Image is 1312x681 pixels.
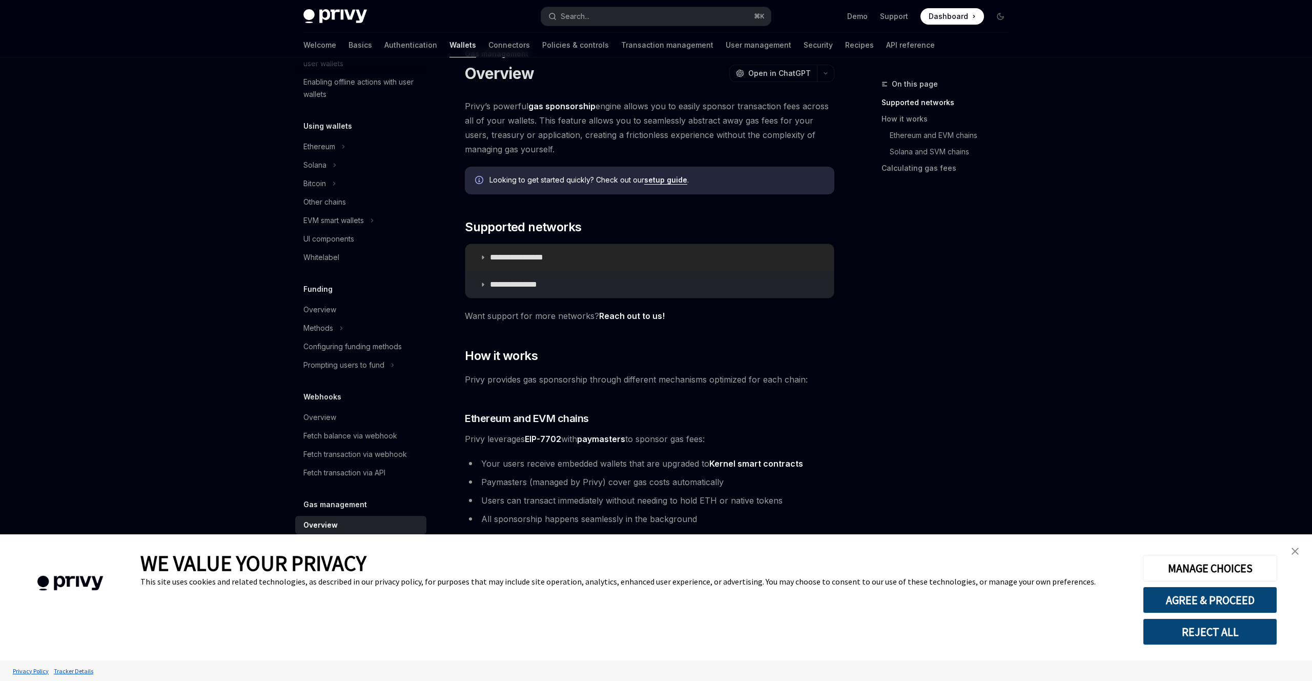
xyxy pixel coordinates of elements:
li: Users can transact immediately without needing to hold ETH or native tokens [465,493,834,508]
a: Dashboard [920,8,984,25]
span: Privy’s powerful engine allows you to easily sponsor transaction fees across all of your wallets.... [465,99,834,156]
span: Want support for more networks? [465,309,834,323]
a: Fetch transaction via API [295,464,426,482]
a: Basics [348,33,372,57]
h1: Overview [465,64,534,83]
div: Methods [303,322,333,334]
a: How it works [881,111,1017,127]
div: UI components [303,233,354,245]
a: Security [804,33,833,57]
div: Ethereum [303,141,335,153]
a: User management [726,33,791,57]
a: Fetch balance via webhook [295,427,426,445]
a: UI components [295,230,426,248]
button: Search...⌘K [541,7,771,26]
button: REJECT ALL [1143,618,1277,645]
a: Overview [295,516,426,534]
img: company logo [15,561,125,606]
button: MANAGE CHOICES [1143,555,1277,582]
button: Solana [295,156,426,174]
div: Bitcoin [303,177,326,190]
svg: Info [475,176,485,186]
span: How it works [465,348,538,364]
div: EVM smart wallets [303,214,364,227]
span: Open in ChatGPT [748,68,811,78]
div: Fetch transaction via webhook [303,448,407,460]
a: Wallets [449,33,476,57]
a: Connectors [488,33,530,57]
a: Authentication [384,33,437,57]
span: On this page [892,78,938,90]
button: EVM smart wallets [295,211,426,230]
span: Privy provides gas sponsorship through different mechanisms optimized for each chain: [465,372,834,387]
a: Reach out to us! [599,311,665,322]
a: Recipes [845,33,874,57]
span: Supported networks [465,219,581,235]
a: Demo [847,11,868,22]
button: Prompting users to fund [295,356,426,374]
span: WE VALUE YOUR PRIVACY [140,550,366,576]
h5: Gas management [303,498,367,511]
h5: Using wallets [303,120,352,132]
button: Methods [295,319,426,337]
div: Configuring funding methods [303,341,402,353]
div: Overview [303,519,338,531]
div: Overview [303,304,336,316]
h5: Funding [303,283,333,295]
a: Privacy Policy [10,662,51,680]
div: Other chains [303,196,346,208]
span: Ethereum and EVM chains [465,411,589,426]
div: Overview [303,411,336,424]
a: EIP-7702 [525,434,561,445]
button: AGREE & PROCEED [1143,587,1277,613]
a: Solana and SVM chains [881,144,1017,160]
a: Fetch transaction via webhook [295,445,426,464]
span: Looking to get started quickly? Check out our . [489,175,824,185]
strong: gas sponsorship [528,101,596,111]
a: Supported networks [881,94,1017,111]
a: Transaction management [621,33,713,57]
a: Other chains [295,193,426,211]
div: Fetch balance via webhook [303,430,397,442]
a: Ethereum and EVM chains [881,127,1017,144]
a: Welcome [303,33,336,57]
a: API reference [886,33,935,57]
li: All sponsorship happens seamlessly in the background [465,512,834,526]
div: Search... [561,10,589,23]
a: Configuring funding methods [295,337,426,356]
a: close banner [1285,541,1305,562]
span: ⌘ K [754,12,765,21]
button: Ethereum [295,137,426,156]
button: Toggle dark mode [992,8,1009,25]
li: Paymasters (managed by Privy) cover gas costs automatically [465,475,834,489]
img: close banner [1291,548,1299,555]
div: Prompting users to fund [303,359,384,371]
a: Support [880,11,908,22]
span: Dashboard [929,11,968,22]
button: Open in ChatGPT [729,65,817,82]
a: Tracker Details [51,662,96,680]
a: Kernel smart contracts [709,458,803,469]
div: Enabling offline actions with user wallets [303,76,420,101]
a: Overview [295,408,426,427]
div: This site uses cookies and related technologies, as described in our privacy policy, for purposes... [140,576,1127,587]
span: Privy leverages with to sponsor gas fees: [465,432,834,446]
strong: paymasters [577,434,625,444]
img: dark logo [303,9,367,24]
div: Fetch transaction via API [303,467,385,479]
a: setup guide [644,175,687,185]
div: Whitelabel [303,251,339,264]
li: Your users receive embedded wallets that are upgraded to [465,456,834,471]
a: Policies & controls [542,33,609,57]
a: Calculating gas fees [881,160,1017,176]
a: Overview [295,301,426,319]
a: Enabling offline actions with user wallets [295,73,426,104]
a: Whitelabel [295,248,426,267]
button: Bitcoin [295,174,426,193]
div: Solana [303,159,326,171]
h5: Webhooks [303,391,341,403]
